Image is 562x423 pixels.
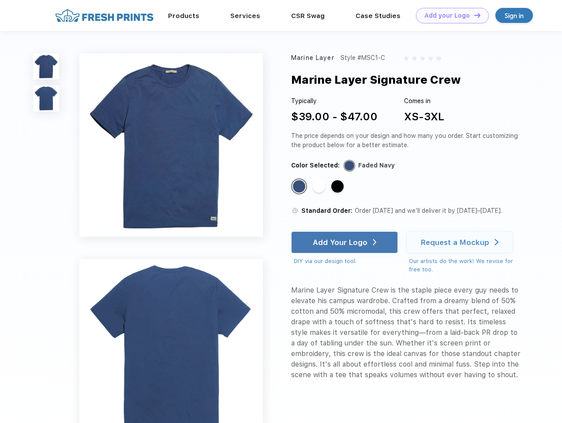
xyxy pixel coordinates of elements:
div: Comes in [404,96,444,106]
div: Add Your Logo [313,238,367,247]
img: white arrow [495,239,498,245]
div: XS-3XL [404,109,444,125]
div: Marine Layer Signature Crew [291,71,461,88]
div: White [313,180,325,193]
img: gray_star.svg [404,56,409,61]
img: DT [474,13,480,18]
div: $39.00 - $47.00 [291,109,378,125]
div: Our artists do the work! We revise for free too. [409,257,521,274]
img: standard order [291,207,299,215]
div: Add your Logo [424,12,470,19]
div: Color Selected: [291,161,340,170]
img: gray_star.svg [428,56,433,61]
img: white arrow [373,239,377,245]
span: Standard Order: [301,207,352,214]
div: Faded Navy [293,180,305,193]
img: gray_star.svg [412,56,417,61]
div: Style #MSC1-C [341,53,385,63]
img: gray_star.svg [436,56,441,61]
img: gray_star.svg [420,56,425,61]
div: Request a Mockup [421,238,489,247]
div: DIY via our design tool. [294,257,398,266]
img: func=resize&h=640 [79,53,263,237]
img: func=resize&h=100 [33,85,59,111]
div: Faded Navy [358,161,395,170]
img: func=resize&h=100 [33,53,59,79]
div: Marine Layer Signature Crew is the staple piece every guy needs to elevate his campus wardrobe. C... [291,285,521,380]
span: Order [DATE] and we’ll deliver it by [DATE]–[DATE]. [355,207,502,214]
div: Black [331,180,344,193]
a: Products [168,12,199,20]
div: Marine Layer [291,53,334,63]
div: Sign in [505,11,524,21]
img: fo%20logo%202.webp [52,8,156,23]
a: Sign in [495,8,533,23]
div: The price depends on your design and how many you order. Start customizing the product below for ... [291,131,521,150]
div: Typically [291,96,378,106]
